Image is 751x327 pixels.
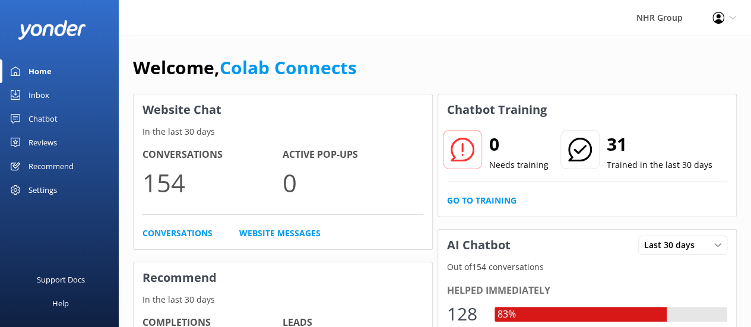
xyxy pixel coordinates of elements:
[283,147,423,163] h4: Active Pop-ups
[134,125,432,138] p: In the last 30 days
[438,261,737,274] p: Out of 154 conversations
[37,268,85,291] div: Support Docs
[607,130,712,158] h2: 31
[28,178,57,202] div: Settings
[18,20,86,40] img: yonder-white-logo.png
[438,230,519,261] h3: AI Chatbot
[28,131,57,154] div: Reviews
[28,154,74,178] div: Recommend
[28,83,49,107] div: Inbox
[142,227,213,240] a: Conversations
[134,94,432,125] h3: Website Chat
[134,262,432,293] h3: Recommend
[52,291,69,315] div: Help
[644,239,702,252] span: Last 30 days
[142,147,283,163] h4: Conversations
[28,107,58,131] div: Chatbot
[447,283,728,299] div: Helped immediately
[438,94,556,125] h3: Chatbot Training
[142,163,283,202] p: 154
[489,130,549,158] h2: 0
[28,59,52,83] div: Home
[133,53,357,82] h1: Welcome,
[239,227,321,240] a: Website Messages
[134,293,432,306] p: In the last 30 days
[283,163,423,202] p: 0
[489,158,549,172] p: Needs training
[607,158,712,172] p: Trained in the last 30 days
[495,307,519,322] div: 83%
[220,55,357,80] a: Colab Connects
[447,194,516,207] a: Go to Training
